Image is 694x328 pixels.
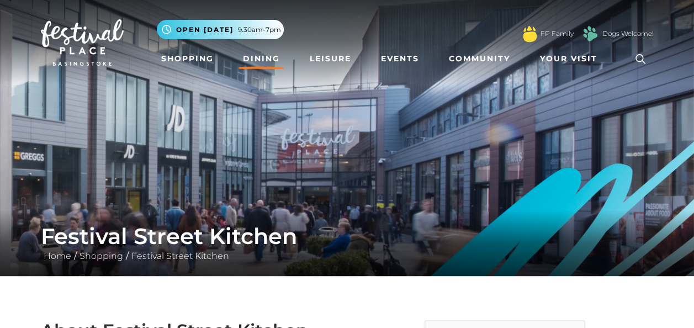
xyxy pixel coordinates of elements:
[77,251,126,261] a: Shopping
[176,25,234,35] span: Open [DATE]
[305,49,356,69] a: Leisure
[536,49,607,69] a: Your Visit
[157,49,218,69] a: Shopping
[41,251,74,261] a: Home
[41,19,124,66] img: Festival Place Logo
[129,251,232,261] a: Festival Street Kitchen
[377,49,423,69] a: Events
[602,29,654,39] a: Dogs Welcome!
[41,223,654,250] h1: Festival Street Kitchen
[541,29,574,39] a: FP Family
[540,53,597,65] span: Your Visit
[239,49,284,69] a: Dining
[157,20,284,39] button: Open [DATE] 9.30am-7pm
[33,223,662,263] div: / /
[238,25,281,35] span: 9.30am-7pm
[444,49,515,69] a: Community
